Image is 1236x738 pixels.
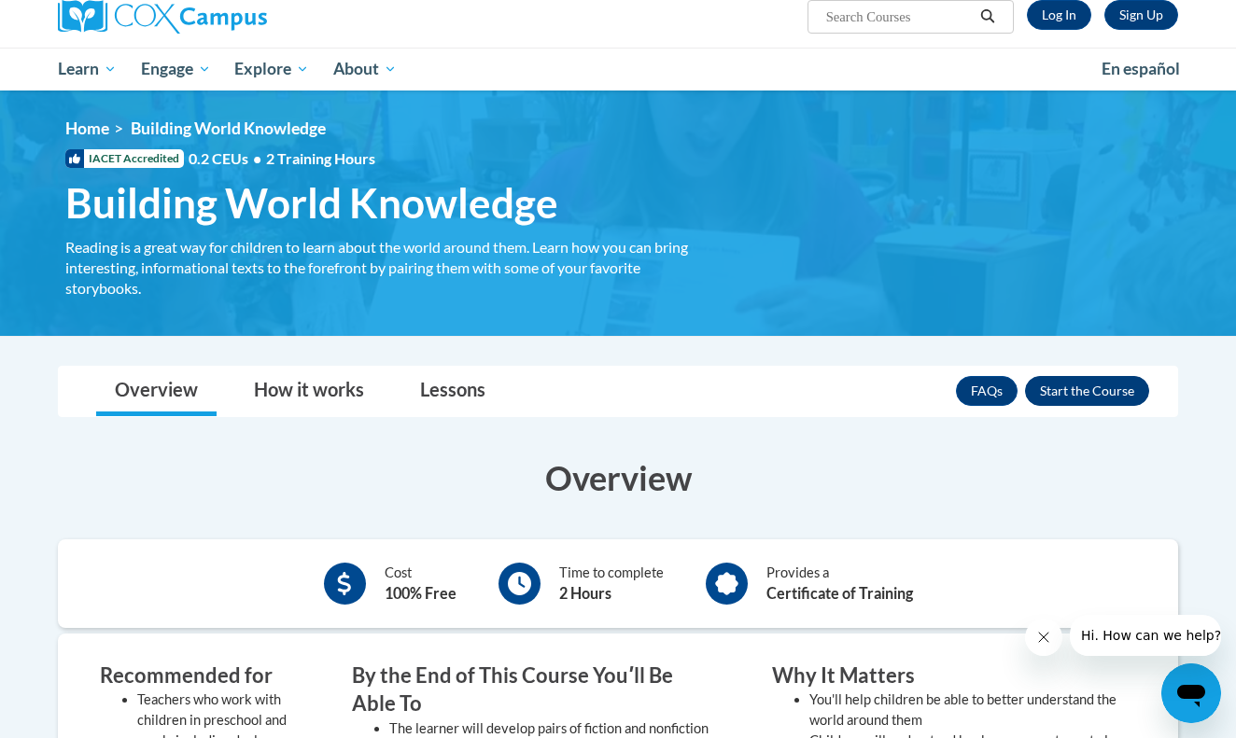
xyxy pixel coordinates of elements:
a: Explore [222,48,321,91]
span: Building World Knowledge [131,118,326,138]
b: Certificate of Training [766,584,913,602]
h3: Recommended for [100,661,296,690]
a: How it works [235,367,383,416]
b: 100% Free [385,584,456,602]
h3: Overview [58,454,1178,501]
a: Home [65,118,109,138]
button: Search [974,6,1002,28]
div: Main menu [30,48,1206,91]
button: Enroll [1025,376,1149,406]
iframe: Button to launch messaging window [1161,663,1221,723]
iframe: Message from company [1070,615,1221,656]
input: Search Courses [824,6,974,28]
a: Lessons [401,367,504,416]
span: IACET Accredited [65,149,184,168]
div: Reading is a great way for children to learn about the world around them. Learn how you can bring... [65,237,709,299]
div: Cost [385,563,456,605]
a: Overview [96,367,217,416]
span: En español [1102,59,1180,78]
a: En español [1089,49,1192,89]
span: About [333,58,397,80]
h3: Why It Matters [772,661,1136,690]
a: Learn [46,48,129,91]
span: Engage [141,58,211,80]
a: FAQs [956,376,1018,406]
h3: By the End of This Course Youʹll Be Able To [352,661,716,719]
span: 0.2 CEUs [189,148,375,169]
span: • [253,149,261,167]
iframe: Close message [1025,619,1062,656]
div: Time to complete [559,563,664,605]
a: Engage [129,48,223,91]
a: About [321,48,409,91]
div: Provides a [766,563,913,605]
li: You'll help children be able to better understand the world around them [809,689,1136,731]
span: Explore [234,58,309,80]
span: Building World Knowledge [65,178,558,228]
span: Learn [58,58,117,80]
span: 2 Training Hours [266,149,375,167]
b: 2 Hours [559,584,611,602]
